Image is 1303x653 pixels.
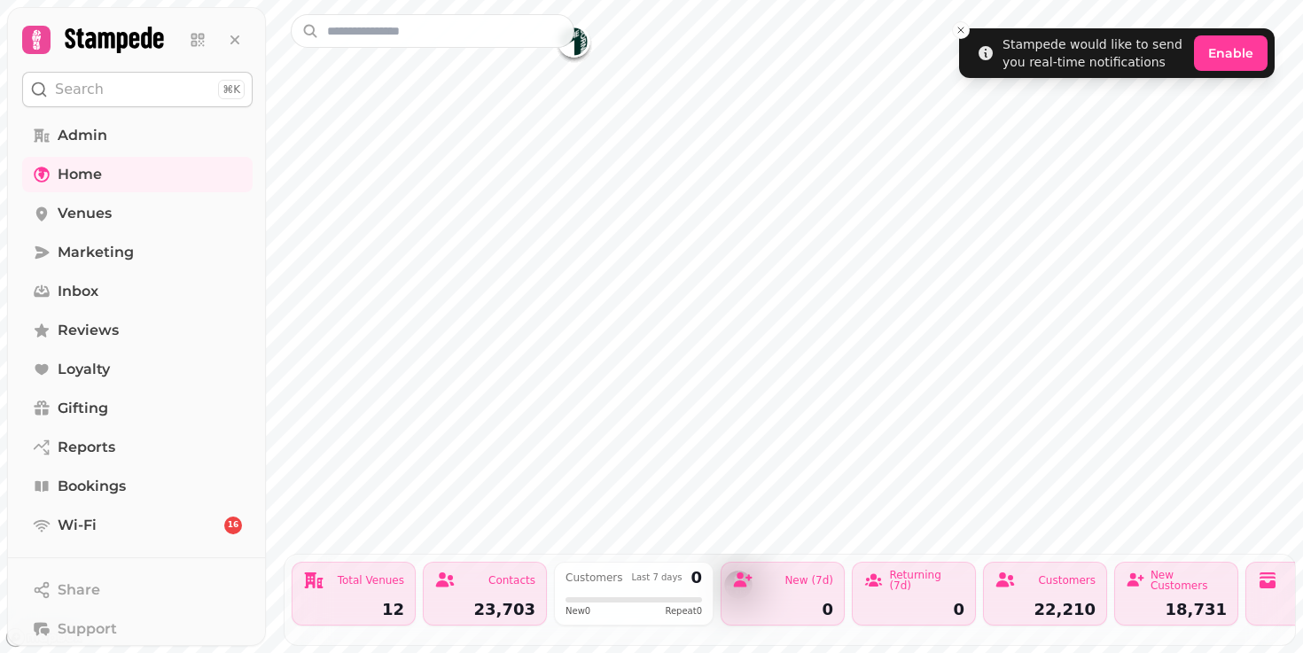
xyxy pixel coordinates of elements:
span: Wi-Fi [58,515,97,536]
span: New 0 [566,604,590,618]
div: New (7d) [784,575,833,586]
span: Reviews [58,320,119,341]
div: 0 [691,570,702,586]
button: Support [22,611,253,647]
span: Marketing [58,242,134,263]
p: Search [55,79,104,100]
div: 0 [863,602,964,618]
a: Marketing [22,235,253,270]
span: Loyalty [58,359,110,380]
div: Stampede would like to send you real-time notifications [1003,35,1187,71]
span: Repeat 0 [665,604,702,618]
div: 0 [732,602,833,618]
a: Gifting [22,391,253,426]
span: 16 [228,519,239,532]
div: New Customers [1151,570,1227,591]
a: Home [22,157,253,192]
div: 22,210 [995,602,1096,618]
span: Gifting [58,398,108,419]
div: Contacts [488,575,535,586]
div: 18,731 [1126,602,1227,618]
a: Admin [22,118,253,153]
a: Inbox [22,274,253,309]
div: Total Venues [338,575,404,586]
span: Home [58,164,102,185]
button: Share [22,572,253,608]
a: Venues [22,196,253,231]
span: Bookings [58,476,126,497]
button: Search⌘K [22,72,253,107]
button: Enable [1194,35,1268,71]
div: ⌘K [218,80,245,99]
div: Customers [1038,575,1096,586]
a: Reviews [22,313,253,348]
a: Wi-Fi16 [22,508,253,543]
span: Inbox [58,281,98,302]
span: Support [58,618,117,640]
span: Reports [58,437,115,458]
button: Close toast [952,21,970,39]
div: 12 [303,602,404,618]
span: Share [58,579,100,601]
div: Returning (7d) [889,570,964,591]
a: Loyalty [22,352,253,387]
span: Venues [58,203,112,224]
div: 23,703 [434,602,535,618]
a: Reports [22,430,253,465]
div: Customers [566,572,623,583]
div: Last 7 days [631,573,682,582]
span: Admin [58,125,107,146]
a: Bookings [22,469,253,504]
